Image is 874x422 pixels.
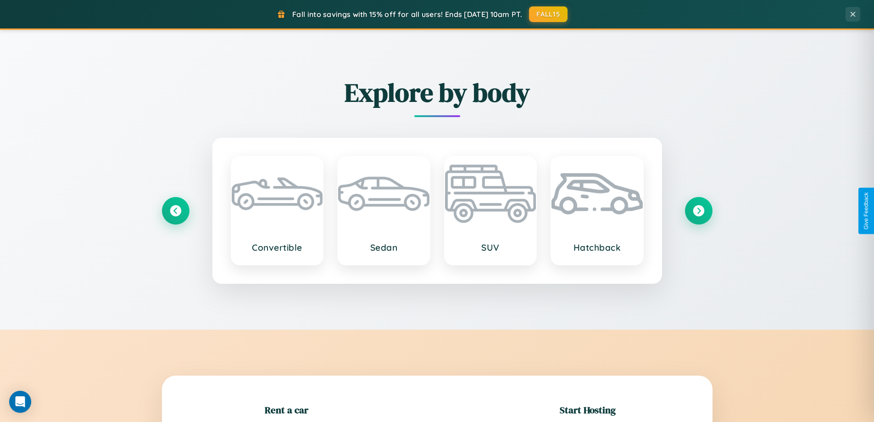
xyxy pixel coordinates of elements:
[162,75,713,110] h2: Explore by body
[9,391,31,413] div: Open Intercom Messenger
[529,6,568,22] button: FALL15
[347,242,420,253] h3: Sedan
[561,242,634,253] h3: Hatchback
[560,403,616,416] h2: Start Hosting
[265,403,308,416] h2: Rent a car
[241,242,314,253] h3: Convertible
[863,192,869,230] div: Give Feedback
[292,10,522,19] span: Fall into savings with 15% off for all users! Ends [DATE] 10am PT.
[454,242,527,253] h3: SUV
